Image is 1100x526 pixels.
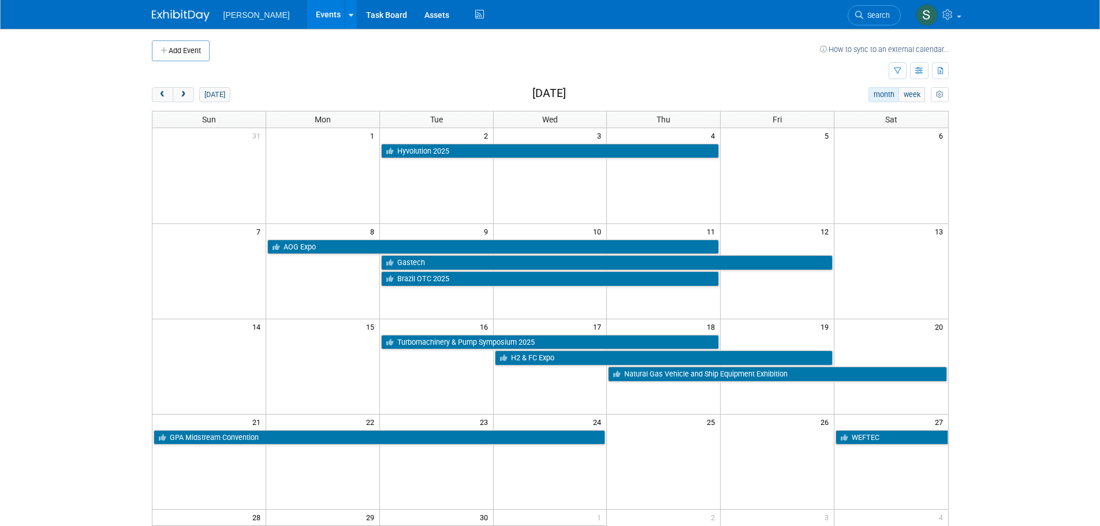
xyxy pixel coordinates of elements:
[479,319,493,334] span: 16
[202,115,216,124] span: Sun
[255,224,266,238] span: 7
[868,87,899,102] button: month
[483,128,493,143] span: 2
[938,128,948,143] span: 6
[934,415,948,429] span: 27
[836,430,948,445] a: WEFTEC
[706,224,720,238] span: 11
[819,224,834,238] span: 12
[592,415,606,429] span: 24
[596,128,606,143] span: 3
[251,415,266,429] span: 21
[898,87,925,102] button: week
[820,45,949,54] a: How to sync to an external calendar...
[936,91,944,99] i: Personalize Calendar
[479,510,493,524] span: 30
[823,128,834,143] span: 5
[483,224,493,238] span: 9
[934,319,948,334] span: 20
[381,255,833,270] a: Gastech
[479,415,493,429] span: 23
[819,319,834,334] span: 19
[365,319,379,334] span: 15
[710,510,720,524] span: 2
[823,510,834,524] span: 3
[710,128,720,143] span: 4
[267,240,719,255] a: AOG Expo
[819,415,834,429] span: 26
[152,10,210,21] img: ExhibitDay
[938,510,948,524] span: 4
[251,510,266,524] span: 28
[199,87,230,102] button: [DATE]
[848,5,901,25] a: Search
[315,115,331,124] span: Mon
[173,87,194,102] button: next
[916,4,938,26] img: Skye Tuinei
[152,87,173,102] button: prev
[657,115,670,124] span: Thu
[706,415,720,429] span: 25
[885,115,897,124] span: Sat
[608,367,946,382] a: Natural Gas Vehicle and Ship Equipment Exhibition
[592,319,606,334] span: 17
[863,11,890,20] span: Search
[381,144,719,159] a: Hyvolution 2025
[931,87,948,102] button: myCustomButton
[365,510,379,524] span: 29
[369,224,379,238] span: 8
[154,430,606,445] a: GPA Midstream Convention
[596,510,606,524] span: 1
[223,10,290,20] span: [PERSON_NAME]
[369,128,379,143] span: 1
[381,271,719,286] a: Brazil OTC 2025
[542,115,558,124] span: Wed
[251,319,266,334] span: 14
[381,335,719,350] a: Turbomachinery & Pump Symposium 2025
[934,224,948,238] span: 13
[592,224,606,238] span: 10
[495,350,833,365] a: H2 & FC Expo
[773,115,782,124] span: Fri
[365,415,379,429] span: 22
[706,319,720,334] span: 18
[532,87,566,100] h2: [DATE]
[430,115,443,124] span: Tue
[152,40,210,61] button: Add Event
[251,128,266,143] span: 31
